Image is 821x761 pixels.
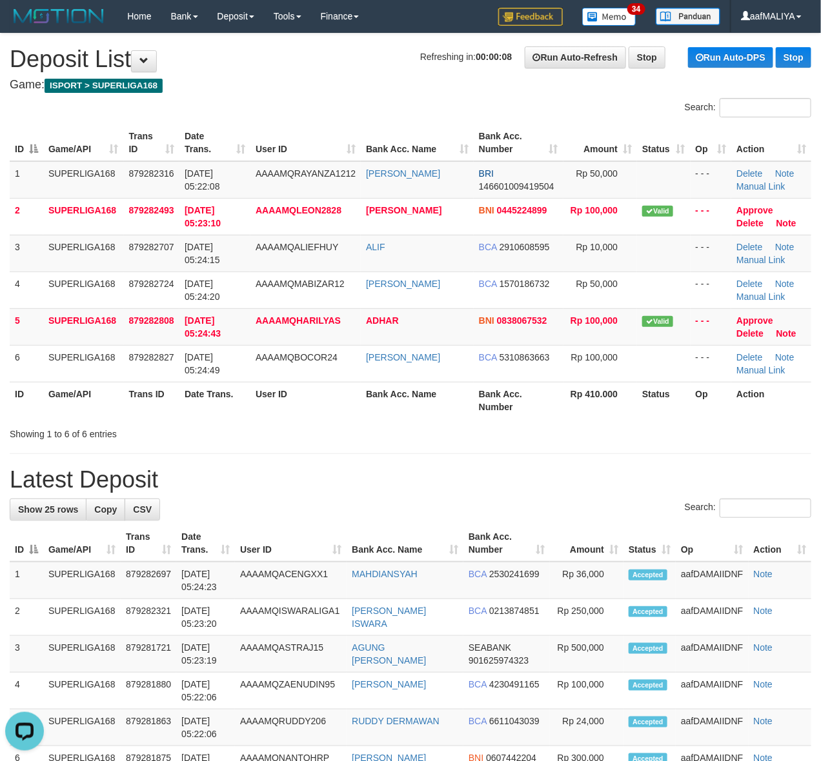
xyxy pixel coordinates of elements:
span: [DATE] 05:22:08 [185,168,220,192]
td: SUPERLIGA168 [43,198,124,235]
th: User ID: activate to sort column ascending [235,525,347,562]
th: ID: activate to sort column descending [10,525,43,562]
td: Rp 24,000 [550,709,623,746]
th: Game/API: activate to sort column ascending [43,124,124,161]
span: 879282707 [129,242,174,252]
th: Rp 410.000 [563,382,637,419]
td: [DATE] 05:23:19 [176,636,235,673]
span: Show 25 rows [18,504,78,515]
th: Bank Acc. Number: activate to sort column ascending [474,124,563,161]
td: 3 [10,235,43,272]
td: 879281721 [121,636,176,673]
a: Delete [736,279,762,289]
th: User ID [250,382,361,419]
a: Note [776,218,796,228]
td: 879282321 [121,599,176,636]
strong: 00:00:08 [476,52,512,62]
a: Run Auto-DPS [688,47,773,68]
a: Delete [736,218,764,228]
span: Rp 100,000 [571,315,618,326]
a: Manual Link [736,292,786,302]
td: - - - [691,308,732,345]
a: Note [754,569,773,579]
th: Status: activate to sort column ascending [623,525,676,562]
span: [DATE] 05:23:10 [185,205,221,228]
a: [PERSON_NAME] [366,168,440,179]
a: Copy [86,499,125,520]
td: 4 [10,272,43,308]
label: Search: [685,499,811,518]
a: [PERSON_NAME] ISWARA [352,606,426,629]
span: BCA [469,569,487,579]
td: [DATE] 05:22:06 [176,709,235,746]
th: Bank Acc. Name [361,382,474,419]
span: Copy 0838067532 to clipboard [497,315,547,326]
span: [DATE] 05:24:15 [185,242,220,265]
span: BCA [479,279,497,289]
span: BCA [469,679,487,689]
a: ADHAR [366,315,399,326]
th: Trans ID: activate to sort column ascending [124,124,180,161]
td: 2 [10,198,43,235]
td: - - - [691,198,732,235]
h1: Latest Deposit [10,467,811,493]
span: 879282724 [129,279,174,289]
td: 879281880 [121,673,176,709]
a: Delete [736,168,762,179]
td: aafDAMAIIDNF [676,709,748,746]
td: AAAAMQISWARALIGA1 [235,599,347,636]
th: Bank Acc. Number [474,382,563,419]
th: Status: activate to sort column ascending [637,124,690,161]
span: Refreshing in: [420,52,512,62]
span: [DATE] 05:24:43 [185,315,221,339]
span: Accepted [629,680,667,691]
td: aafDAMAIIDNF [676,636,748,673]
th: Bank Acc. Number: activate to sort column ascending [463,525,550,562]
td: aafDAMAIIDNF [676,599,748,636]
a: Manual Link [736,255,786,265]
a: Note [754,606,773,616]
td: - - - [691,161,732,199]
span: Copy 4230491165 to clipboard [489,679,540,689]
span: Copy 0445224899 to clipboard [497,205,547,215]
td: 4 [10,673,43,709]
a: Delete [736,352,762,362]
a: Approve [736,205,773,215]
th: Op: activate to sort column ascending [691,124,732,161]
span: Valid transaction [642,316,673,327]
th: Date Trans. [179,382,250,419]
span: Copy 901625974323 to clipboard [469,655,529,666]
a: Note [775,168,795,179]
td: 2 [10,599,43,636]
a: Delete [736,328,764,339]
span: Accepted [629,717,667,727]
span: 879282808 [129,315,174,326]
h1: Deposit List [10,46,811,72]
a: RUDDY DERMAWAN [352,716,440,726]
a: Run Auto-Refresh [525,46,626,68]
span: BCA [479,242,497,252]
span: Rp 50,000 [576,168,618,179]
td: aafDAMAIIDNF [676,673,748,709]
span: Rp 100,000 [571,352,618,362]
span: BCA [469,606,487,616]
td: AAAAMQACENGXX1 [235,562,347,599]
a: Note [775,242,795,252]
a: Stop [629,46,665,68]
td: - - - [691,272,732,308]
th: Bank Acc. Name: activate to sort column ascending [361,124,474,161]
th: ID: activate to sort column descending [10,124,43,161]
a: [PERSON_NAME] [352,679,426,689]
span: AAAAMQRAYANZA1212 [256,168,356,179]
a: MAHDIANSYAH [352,569,418,579]
img: Feedback.jpg [498,8,563,26]
td: 1 [10,562,43,599]
span: Copy 6611043039 to clipboard [489,716,540,726]
span: 879282827 [129,352,174,362]
td: Rp 36,000 [550,562,623,599]
th: Game/API [43,382,124,419]
td: SUPERLIGA168 [43,272,124,308]
a: AGUNG [PERSON_NAME] [352,642,426,666]
span: Rp 100,000 [571,205,618,215]
a: ALIF [366,242,385,252]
